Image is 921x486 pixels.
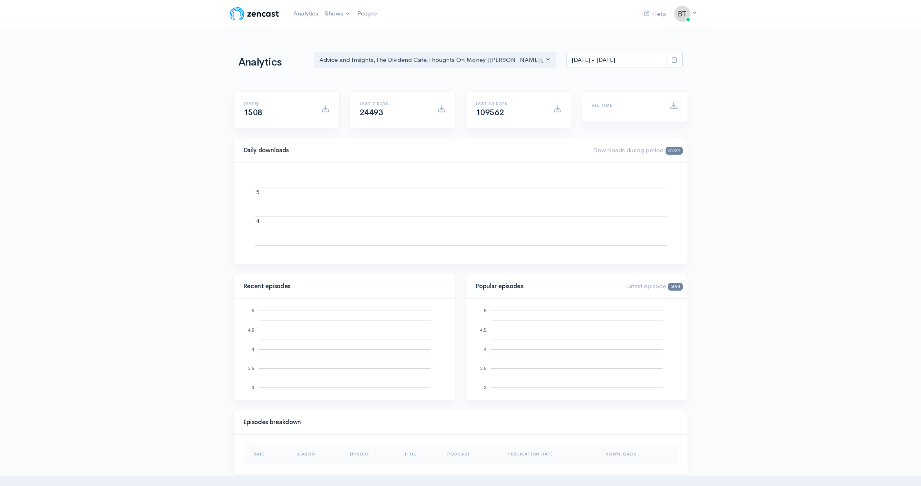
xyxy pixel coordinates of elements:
[476,283,617,290] h4: Popular episodes
[566,52,666,68] input: analytics date range selector
[354,5,380,22] a: People
[484,308,486,313] text: 5
[480,327,486,332] text: 4.5
[290,444,343,464] th: Season
[674,6,690,22] img: ...
[592,103,660,107] h6: All time
[360,107,383,118] span: 24493
[244,444,290,464] th: Date
[314,52,557,68] button: Advice and Insights, The Dividend Cafe, Thoughts On Money [TOM], Alt Blend, On the Hook
[238,57,304,68] h1: Analytics
[666,147,682,155] span: 46731
[476,309,678,390] svg: A chart.
[244,283,441,290] h4: Recent episodes
[640,5,669,23] a: Help
[626,282,682,290] span: Latest episode:
[248,327,254,332] text: 4.5
[244,107,262,118] span: 1508
[501,444,599,464] th: Publication Date
[319,55,544,65] div: Advice and Insights , The Dividend Cafe , Thoughts On Money [[PERSON_NAME]] , Alt Blend , On the ...
[668,283,682,291] span: 5094
[244,101,312,106] h6: [DATE]
[244,419,673,426] h4: Episodes breakdown
[599,444,677,464] th: Downloads
[251,385,254,390] text: 3
[476,101,544,106] h6: Last 30 days
[441,444,501,464] th: Podcast
[476,107,504,118] span: 109562
[256,218,259,224] text: 4
[251,308,254,313] text: 5
[360,101,428,106] h6: Last 7 days
[484,347,486,352] text: 4
[593,146,682,154] span: Downloads during period:
[244,309,446,390] svg: A chart.
[256,189,259,195] text: 5
[244,147,584,154] h4: Daily downloads
[251,347,254,352] text: 4
[484,385,486,390] text: 3
[480,366,486,371] text: 3.5
[343,444,398,464] th: Episode
[229,6,280,22] img: ZenCast Logo
[290,5,321,22] a: Analytics
[398,444,441,464] th: Title
[248,366,254,371] text: 3.5
[244,173,678,254] svg: A chart.
[321,5,354,23] a: Shows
